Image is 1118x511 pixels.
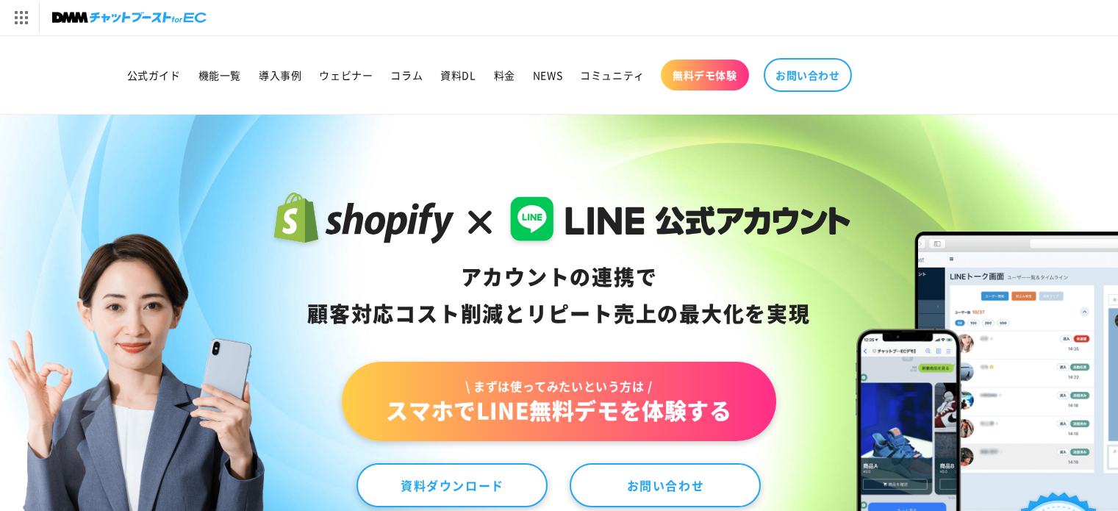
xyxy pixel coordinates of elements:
a: \ まずは使ってみたいという方は /スマホでLINE無料デモを体験する [342,362,775,441]
span: 資料DL [440,68,476,82]
a: NEWS [524,60,571,90]
a: 無料デモ体験 [661,60,749,90]
span: コミュニティ [580,68,645,82]
a: ウェビナー [310,60,381,90]
span: 公式ガイド [127,68,181,82]
a: 料金 [485,60,524,90]
div: アカウントの連携で 顧客対応コスト削減と リピート売上の 最大化を実現 [268,259,850,332]
span: 機能一覧 [198,68,241,82]
img: チャットブーストforEC [52,7,207,28]
a: お問い合わせ [764,58,852,92]
span: お問い合わせ [775,68,840,82]
img: サービス [2,2,39,33]
a: コミュニティ [571,60,653,90]
a: 資料ダウンロード [356,463,548,507]
a: お問い合わせ [570,463,761,507]
span: 料金 [494,68,515,82]
a: 公式ガイド [118,60,190,90]
span: \ まずは使ってみたいという方は / [386,378,731,394]
span: 無料デモ体験 [673,68,737,82]
span: NEWS [533,68,562,82]
a: 導入事例 [250,60,310,90]
span: ウェビナー [319,68,373,82]
span: コラム [390,68,423,82]
a: コラム [381,60,431,90]
span: 導入事例 [259,68,301,82]
a: 機能一覧 [190,60,250,90]
a: 資料DL [431,60,484,90]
